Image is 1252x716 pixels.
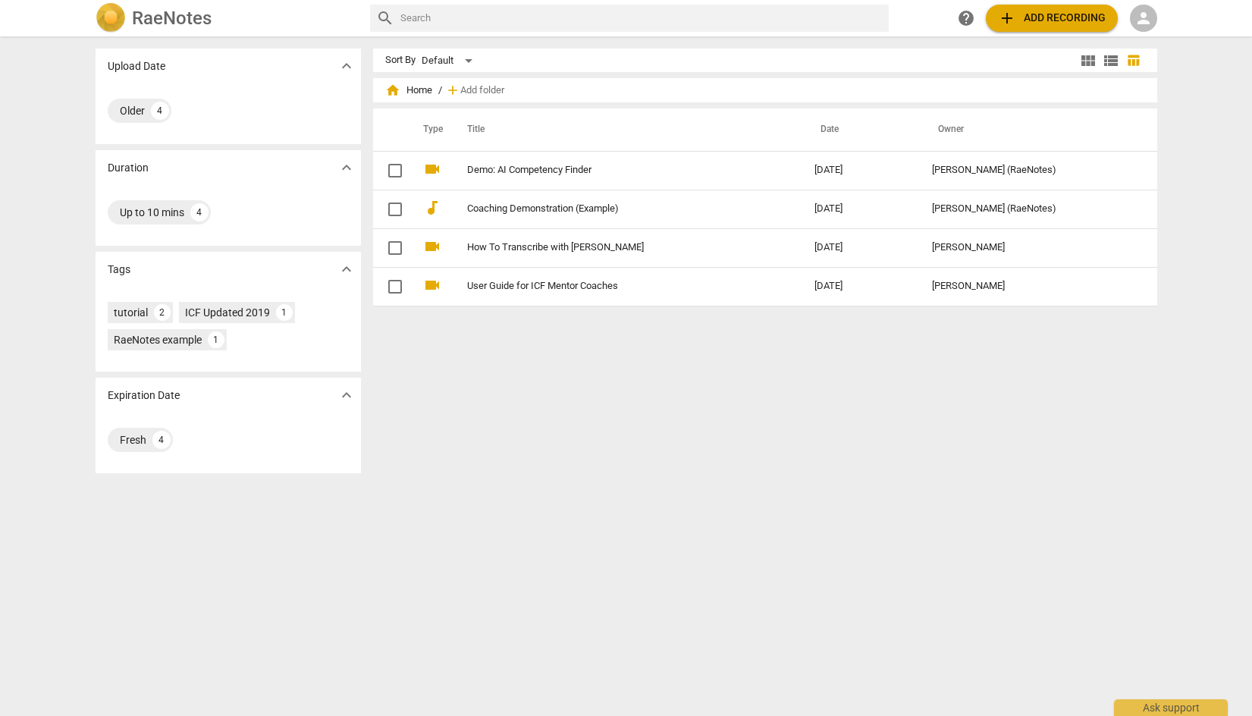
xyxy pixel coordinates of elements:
[120,205,184,220] div: Up to 10 mins
[1100,49,1122,72] button: List view
[423,276,441,294] span: videocam
[1077,49,1100,72] button: Tile view
[385,83,432,98] span: Home
[423,199,441,217] span: audiotrack
[114,332,202,347] div: RaeNotes example
[108,262,130,278] p: Tags
[998,9,1016,27] span: add
[467,203,760,215] a: Coaching Demonstration (Example)
[337,159,356,177] span: expand_more
[423,237,441,256] span: videocam
[385,83,400,98] span: home
[208,331,224,348] div: 1
[802,267,920,306] td: [DATE]
[190,203,209,221] div: 4
[802,228,920,267] td: [DATE]
[96,3,358,33] a: LogoRaeNotes
[467,242,760,253] a: How To Transcribe with [PERSON_NAME]
[1114,699,1228,716] div: Ask support
[920,108,1141,151] th: Owner
[1134,9,1153,27] span: person
[802,108,920,151] th: Date
[802,151,920,190] td: [DATE]
[337,57,356,75] span: expand_more
[957,9,975,27] span: help
[151,102,169,120] div: 4
[337,260,356,278] span: expand_more
[932,242,1129,253] div: [PERSON_NAME]
[1102,52,1120,70] span: view_list
[998,9,1106,27] span: Add recording
[411,108,449,151] th: Type
[337,386,356,404] span: expand_more
[96,3,126,33] img: Logo
[108,160,149,176] p: Duration
[376,9,394,27] span: search
[114,305,148,320] div: tutorial
[120,103,145,118] div: Older
[335,55,358,77] button: Show more
[932,165,1129,176] div: [PERSON_NAME] (RaeNotes)
[1126,53,1141,68] span: table_chart
[385,55,416,66] div: Sort By
[449,108,802,151] th: Title
[185,305,270,320] div: ICF Updated 2019
[460,85,504,96] span: Add folder
[952,5,980,32] a: Help
[108,388,180,404] p: Expiration Date
[335,384,358,407] button: Show more
[400,6,883,30] input: Search
[467,281,760,292] a: User Guide for ICF Mentor Coaches
[276,304,293,321] div: 1
[932,281,1129,292] div: [PERSON_NAME]
[132,8,212,29] h2: RaeNotes
[445,83,460,98] span: add
[422,49,478,73] div: Default
[335,156,358,179] button: Show more
[120,432,146,447] div: Fresh
[152,431,171,449] div: 4
[1122,49,1145,72] button: Table view
[1079,52,1097,70] span: view_module
[423,160,441,178] span: videocam
[108,58,165,74] p: Upload Date
[154,304,171,321] div: 2
[802,190,920,228] td: [DATE]
[932,203,1129,215] div: [PERSON_NAME] (RaeNotes)
[986,5,1118,32] button: Upload
[438,85,442,96] span: /
[467,165,760,176] a: Demo: AI Competency Finder
[335,258,358,281] button: Show more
